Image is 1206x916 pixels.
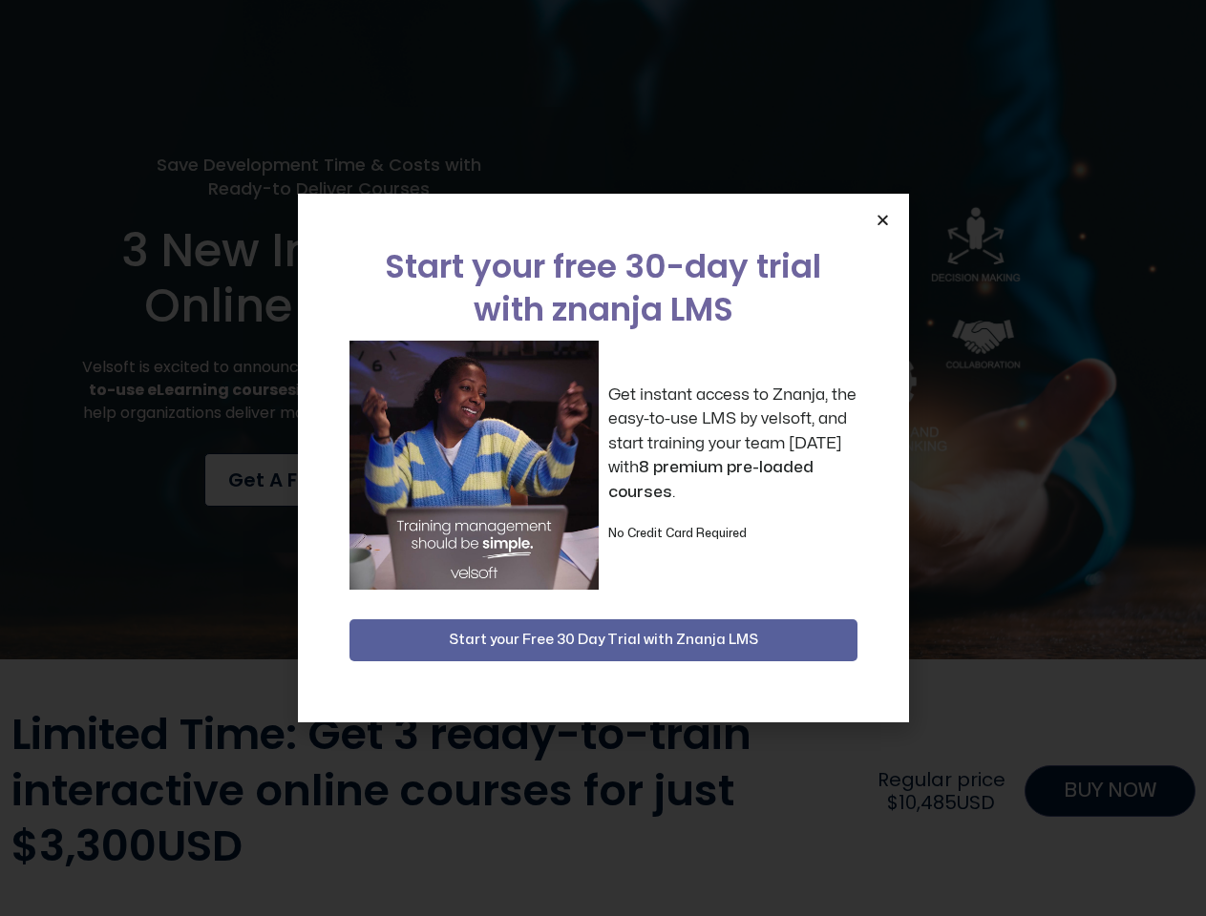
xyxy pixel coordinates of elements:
img: a woman sitting at her laptop dancing [349,341,599,590]
p: Get instant access to Znanja, the easy-to-use LMS by velsoft, and start training your team [DATE]... [608,383,857,505]
strong: 8 premium pre-loaded courses [608,459,814,500]
span: Start your Free 30 Day Trial with Znanja LMS [449,629,758,652]
strong: No Credit Card Required [608,528,747,539]
button: Start your Free 30 Day Trial with Znanja LMS [349,619,857,661]
h2: Start your free 30-day trial with znanja LMS [349,245,857,331]
a: Close [876,213,890,227]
